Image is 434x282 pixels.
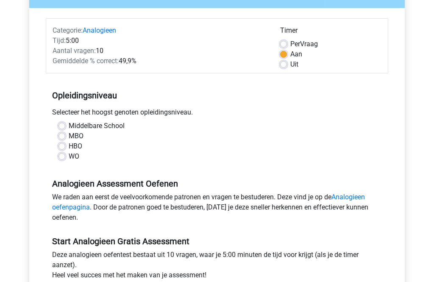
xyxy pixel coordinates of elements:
[52,87,382,104] h5: Opleidingsniveau
[83,27,116,35] a: Analogieen
[290,40,300,48] span: Per
[53,57,119,65] span: Gemiddelde % correct:
[290,60,298,70] label: Uit
[53,37,66,45] span: Tijd:
[46,108,388,121] div: Selecteer het hoogst genoten opleidingsniveau.
[69,152,79,162] label: WO
[52,179,382,189] h5: Analogieen Assessment Oefenen
[46,56,274,67] div: 49,9%
[69,142,82,152] label: HBO
[46,46,274,56] div: 10
[69,131,83,142] label: MBO
[53,47,96,55] span: Aantal vragen:
[69,121,125,131] label: Middelbare School
[52,237,382,247] h5: Start Analogieen Gratis Assessment
[46,193,388,226] div: We raden aan eerst de veelvoorkomende patronen en vragen te bestuderen. Deze vind je op de . Door...
[46,36,274,46] div: 5:00
[53,27,83,35] span: Categorie:
[290,50,302,60] label: Aan
[290,39,318,50] label: Vraag
[280,26,381,39] div: Timer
